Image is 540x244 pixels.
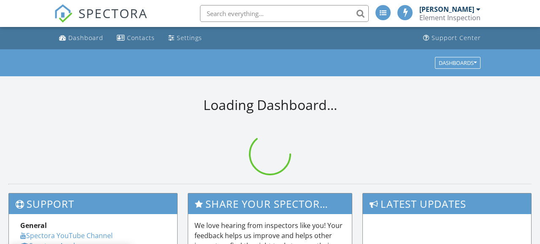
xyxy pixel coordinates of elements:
[9,193,177,214] h3: Support
[177,34,202,42] div: Settings
[113,30,158,46] a: Contacts
[419,5,474,13] div: [PERSON_NAME]
[435,57,481,69] button: Dashboards
[188,193,351,214] h3: Share Your Spectora Experience
[127,34,155,42] div: Contacts
[20,231,113,240] a: Spectora YouTube Channel
[54,11,148,29] a: SPECTORA
[78,4,148,22] span: SPECTORA
[20,221,47,230] strong: General
[56,30,107,46] a: Dashboard
[54,4,73,23] img: The Best Home Inspection Software - Spectora
[200,5,369,22] input: Search everything...
[439,60,477,66] div: Dashboards
[419,13,481,22] div: Element Inspection
[420,30,484,46] a: Support Center
[68,34,103,42] div: Dashboard
[165,30,205,46] a: Settings
[432,34,481,42] div: Support Center
[363,193,531,214] h3: Latest Updates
